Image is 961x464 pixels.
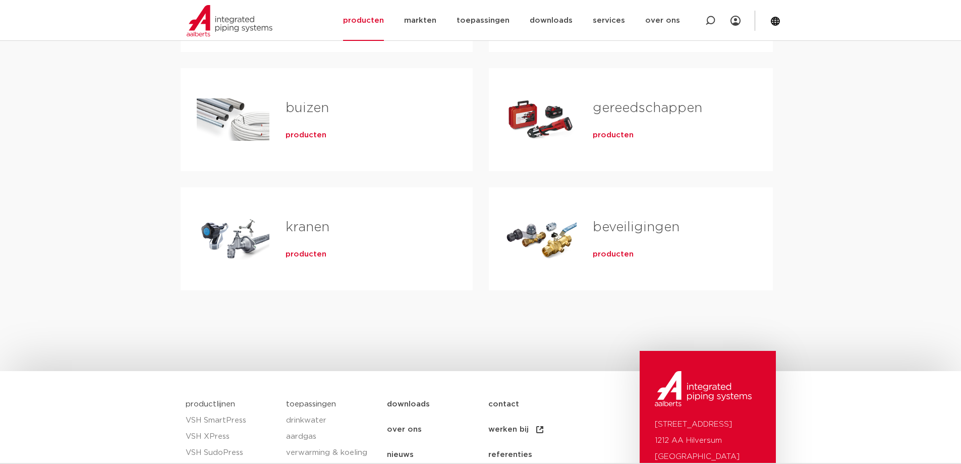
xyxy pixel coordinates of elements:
a: contact [488,392,590,417]
a: toepassingen [286,400,336,408]
a: buizen [286,101,329,115]
a: producten [593,130,634,140]
a: producten [593,249,634,260]
a: werken bij [488,417,590,442]
a: downloads [387,392,488,417]
a: VSH SmartPress [186,413,276,429]
a: productlijnen [186,400,235,408]
a: producten [286,130,326,140]
a: gereedschappen [593,101,702,115]
a: over ons [387,417,488,442]
a: verwarming & koeling [286,445,377,461]
a: producten [286,249,326,260]
a: aardgas [286,429,377,445]
a: VSH XPress [186,429,276,445]
a: drinkwater [286,413,377,429]
a: kranen [286,221,329,234]
a: beveiligingen [593,221,680,234]
a: VSH SudoPress [186,445,276,461]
